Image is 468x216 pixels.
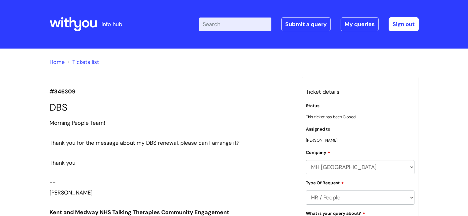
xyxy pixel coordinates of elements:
[50,102,293,113] h1: DBS
[306,210,366,216] label: What is your query about?
[306,149,330,155] label: Company
[306,87,415,97] h3: Ticket details
[50,118,293,128] div: Morning People Team!
[50,58,65,66] a: Home
[341,17,379,31] a: My queries
[50,209,229,216] b: Kent and Medway NHS Talking Therapies Community Engagement
[199,18,271,31] input: Search
[306,127,330,132] label: Assigned to
[281,17,331,31] a: Submit a query
[306,113,415,120] p: This ticket has been Closed
[72,58,99,66] a: Tickets list
[306,103,319,108] label: Status
[199,17,419,31] div: | -
[50,179,56,186] span: --
[50,138,293,148] div: Thank you for the message about my DBS renewal, please can I arrange it?
[50,57,65,67] li: Solution home
[306,137,415,144] p: [PERSON_NAME]
[389,17,419,31] a: Sign out
[50,158,293,168] div: Thank you
[50,87,293,96] p: #346309
[102,19,122,29] p: info hub
[66,57,99,67] li: Tickets list
[306,179,344,186] label: Type Of Request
